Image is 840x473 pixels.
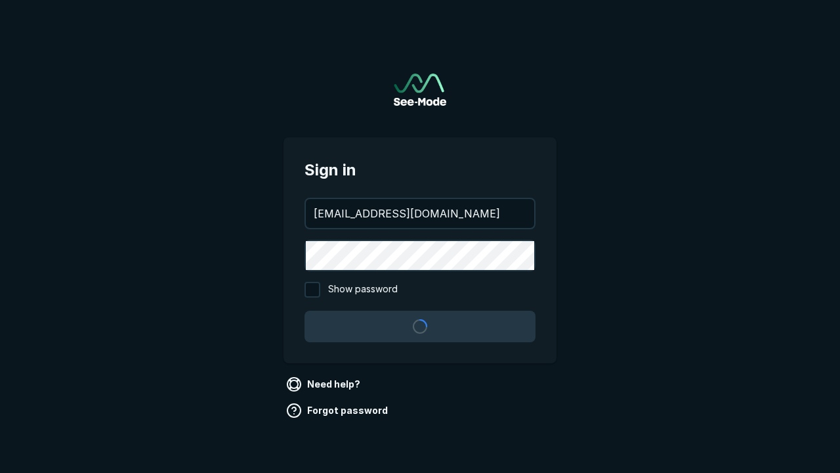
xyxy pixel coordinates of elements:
a: Forgot password [283,400,393,421]
span: Show password [328,282,398,298]
span: Sign in [304,158,535,182]
a: Need help? [283,374,366,395]
a: Go to sign in [394,74,446,106]
input: your@email.com [306,199,534,228]
img: See-Mode Logo [394,74,446,106]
